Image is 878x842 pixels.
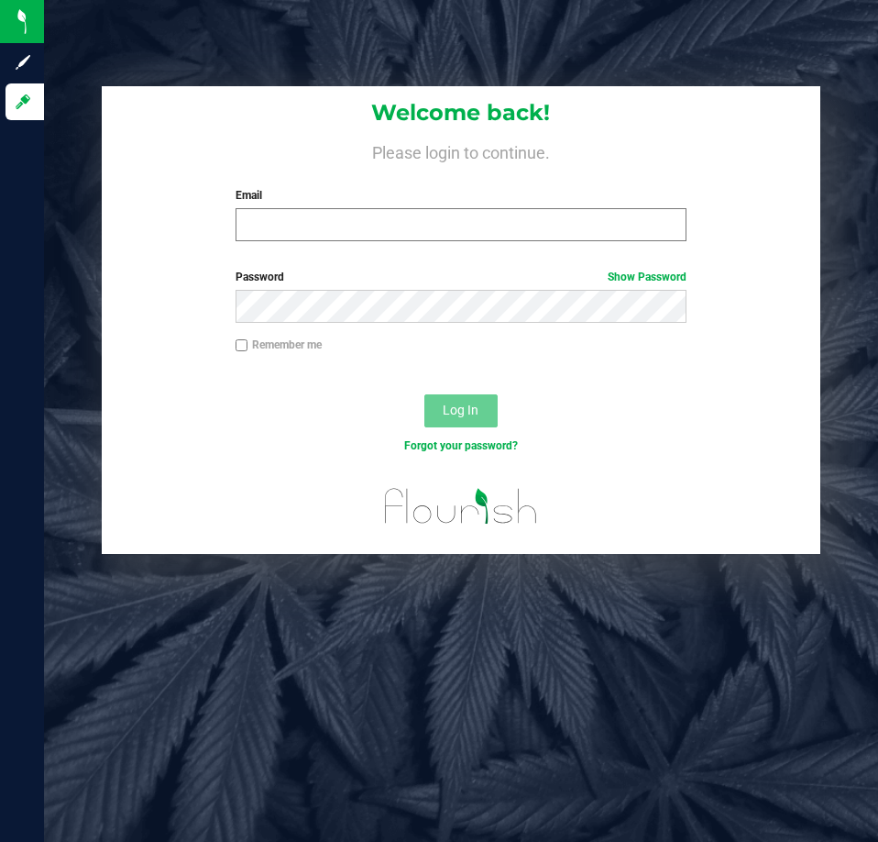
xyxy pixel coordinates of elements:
h1: Welcome back! [102,101,819,125]
input: Remember me [236,339,248,352]
a: Show Password [608,271,686,283]
a: Forgot your password? [404,439,518,452]
label: Remember me [236,337,322,353]
img: flourish_logo.svg [371,473,551,539]
inline-svg: Sign up [14,53,32,72]
label: Email [236,187,686,204]
h4: Please login to continue. [102,139,819,161]
button: Log In [424,394,498,427]
span: Log In [443,403,478,417]
span: Password [236,271,284,283]
inline-svg: Log in [14,93,32,111]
